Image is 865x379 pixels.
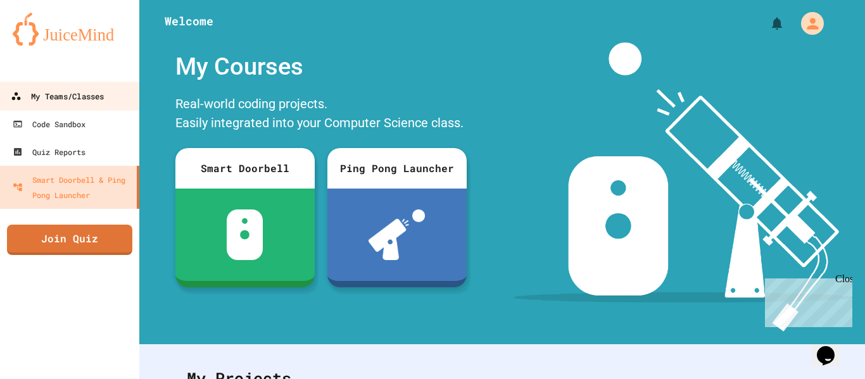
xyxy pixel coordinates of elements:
img: ppl-with-ball.png [369,209,425,260]
div: Smart Doorbell & Ping Pong Launcher [13,172,132,202]
div: Real-world coding projects. Easily integrated into your Computer Science class. [169,91,473,139]
img: banner-image-my-projects.png [514,42,853,332]
div: Chat with us now!Close [5,5,87,80]
div: Ping Pong Launcher [327,148,467,189]
div: My Courses [169,42,473,91]
div: My Teams/Classes [11,89,104,104]
div: Code Sandbox [13,116,85,132]
div: My Notifications [746,13,788,34]
iframe: chat widget [760,273,852,327]
iframe: chat widget [812,328,852,366]
div: Smart Doorbell [175,148,315,189]
div: Quiz Reports [13,144,85,159]
img: logo-orange.svg [13,13,127,46]
div: My Account [788,9,827,38]
a: Join Quiz [7,225,132,255]
img: sdb-white.svg [227,209,263,260]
